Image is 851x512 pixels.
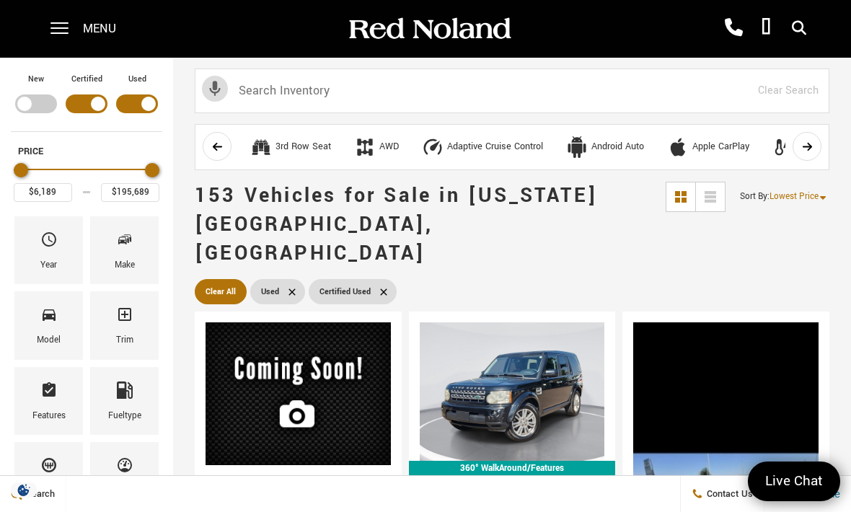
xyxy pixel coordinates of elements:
[90,291,159,359] div: TrimTrim
[7,482,40,498] section: Click to Open Cookie Consent Modal
[206,322,391,465] img: 2008 Land Rover Range Rover HSE
[195,69,829,113] input: Search Inventory
[115,257,135,273] div: Make
[18,145,155,158] h5: Price
[379,141,399,154] div: AWD
[422,136,444,158] div: Adaptive Cruise Control
[203,132,232,161] button: scroll left
[40,302,58,332] span: Model
[90,442,159,510] div: MileageMileage
[14,158,159,202] div: Price
[14,163,28,177] div: Minimum Price
[128,72,146,87] label: Used
[40,257,57,273] div: Year
[40,453,58,483] span: Transmission
[195,182,598,268] span: 153 Vehicles for Sale in [US_STATE][GEOGRAPHIC_DATA], [GEOGRAPHIC_DATA]
[116,332,133,348] div: Trim
[116,453,133,483] span: Mileage
[420,322,605,461] img: 2011 Land Rover LR4 HSE
[250,136,272,158] div: 3rd Row Seat
[32,408,66,424] div: Features
[346,132,407,162] button: AWDAWD
[90,216,159,284] div: MakeMake
[108,408,141,424] div: Fueltype
[40,378,58,408] span: Features
[772,136,794,158] div: Automatic Climate Control
[90,367,159,435] div: FueltypeFueltype
[261,283,279,301] span: Used
[692,141,749,154] div: Apple CarPlay
[37,332,61,348] div: Model
[14,216,83,284] div: YearYear
[793,132,821,161] button: scroll right
[202,76,228,102] svg: Click to toggle on voice search
[40,227,58,257] span: Year
[566,136,588,158] div: Android Auto
[116,227,133,257] span: Make
[703,487,753,500] span: Contact Us
[206,283,236,301] span: Clear All
[101,183,159,202] input: Maximum
[28,72,44,87] label: New
[659,132,757,162] button: Apple CarPlayApple CarPlay
[14,367,83,435] div: FeaturesFeatures
[275,141,331,154] div: 3rd Row Seat
[116,378,133,408] span: Fueltype
[591,141,644,154] div: Android Auto
[447,141,543,154] div: Adaptive Cruise Control
[346,17,512,42] img: Red Noland Auto Group
[770,190,819,203] span: Lowest Price
[758,472,830,491] span: Live Chat
[71,72,102,87] label: Certified
[242,132,339,162] button: 3rd Row Seat3rd Row Seat
[14,442,83,510] div: TransmissionTransmission
[116,302,133,332] span: Trim
[14,183,72,202] input: Minimum
[14,291,83,359] div: ModelModel
[409,461,616,477] div: 360° WalkAround/Features
[7,482,40,498] img: Opt-Out Icon
[740,190,770,203] span: Sort By :
[414,132,551,162] button: Adaptive Cruise ControlAdaptive Cruise Control
[558,132,652,162] button: Android AutoAndroid Auto
[319,283,371,301] span: Certified Used
[11,72,162,131] div: Filter by Vehicle Type
[667,136,689,158] div: Apple CarPlay
[354,136,376,158] div: AWD
[748,462,840,501] a: Live Chat
[145,163,159,177] div: Maximum Price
